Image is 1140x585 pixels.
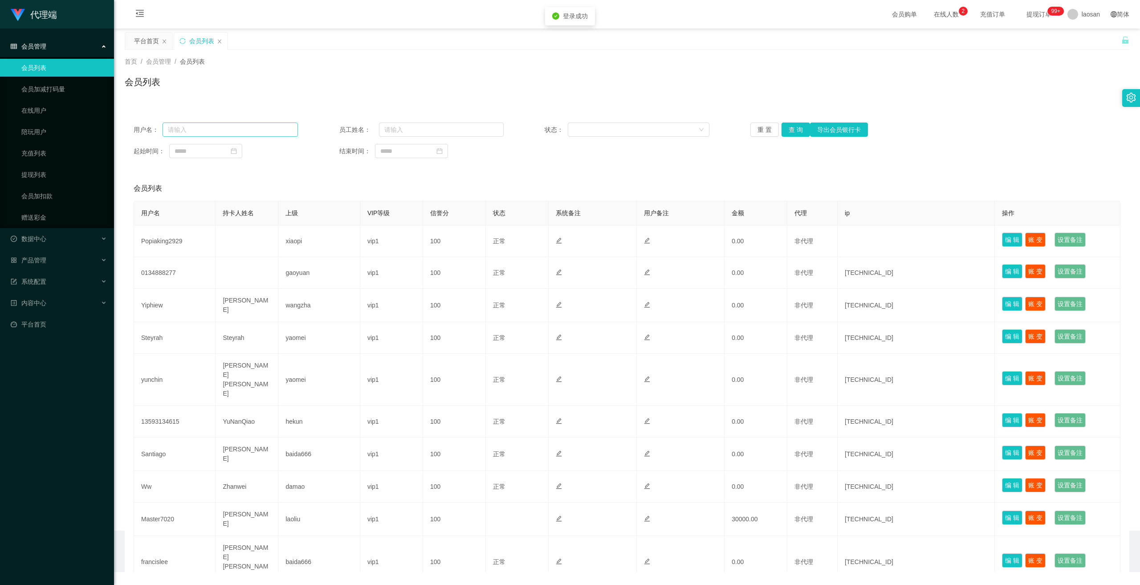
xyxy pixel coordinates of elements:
[556,302,562,308] i: 图标: edit
[1054,413,1086,427] button: 设置备注
[725,471,787,503] td: 0.00
[278,471,360,503] td: damao
[794,558,813,565] span: 非代理
[644,450,650,457] i: 图标: edit
[11,43,17,49] i: 图标: table
[644,483,650,489] i: 图标: edit
[423,225,486,257] td: 100
[217,39,222,44] i: 图标: close
[134,257,216,289] td: 0134888277
[216,322,278,354] td: Steyrah
[794,237,813,245] span: 非代理
[1002,413,1022,427] button: 编 辑
[1054,553,1086,568] button: 设置备注
[21,209,107,226] a: 赠送彩金
[360,503,423,536] td: vip1
[216,503,278,536] td: [PERSON_NAME]
[223,209,254,217] span: 持卡人姓名
[163,123,298,137] input: 请输入
[1126,93,1136,102] i: 图标: setting
[134,33,159,49] div: 平台首页
[1002,446,1022,460] button: 编 辑
[360,257,423,289] td: vip1
[1121,36,1129,44] i: 图标: unlock
[436,148,443,154] i: 图标: calendar
[1002,511,1022,525] button: 编 辑
[794,483,813,490] span: 非代理
[1025,233,1046,247] button: 账 变
[699,127,704,133] i: 图标: down
[423,257,486,289] td: 100
[367,209,390,217] span: VIP等级
[556,483,562,489] i: 图标: edit
[493,237,505,245] span: 正常
[1002,371,1022,385] button: 编 辑
[794,515,813,523] span: 非代理
[21,123,107,141] a: 陪玩用户
[794,418,813,425] span: 非代理
[750,123,779,137] button: 重 置
[339,125,379,135] span: 员工姓名：
[556,558,562,565] i: 图标: edit
[423,354,486,406] td: 100
[1111,11,1117,17] i: 图标: global
[11,300,17,306] i: 图标: profile
[423,503,486,536] td: 100
[493,269,505,276] span: 正常
[556,269,562,275] i: 图标: edit
[732,209,744,217] span: 金额
[794,376,813,383] span: 非代理
[1025,264,1046,278] button: 账 变
[794,450,813,458] span: 非代理
[216,354,278,406] td: [PERSON_NAME] [PERSON_NAME]
[11,299,46,307] span: 内容中心
[379,123,504,137] input: 请输入
[423,322,486,354] td: 100
[360,438,423,471] td: vip1
[838,438,995,471] td: [TECHNICAL_ID]
[285,209,298,217] span: 上级
[556,209,581,217] span: 系统备注
[189,33,214,49] div: 会员列表
[959,7,968,16] sup: 2
[11,278,17,285] i: 图标: form
[134,354,216,406] td: yunchin
[11,11,57,18] a: 代理端
[838,354,995,406] td: [TECHNICAL_ID]
[180,58,205,65] span: 会员列表
[134,225,216,257] td: Popiaking2929
[556,334,562,340] i: 图标: edit
[21,144,107,162] a: 充值列表
[423,438,486,471] td: 100
[430,209,449,217] span: 信誉分
[1054,297,1086,311] button: 设置备注
[644,515,650,522] i: 图标: edit
[278,503,360,536] td: laoliu
[360,322,423,354] td: vip1
[644,376,650,382] i: 图标: edit
[134,322,216,354] td: Steyrah
[556,237,562,244] i: 图标: edit
[11,257,46,264] span: 产品管理
[1002,478,1022,492] button: 编 辑
[556,515,562,522] i: 图标: edit
[21,80,107,98] a: 会员加减打码量
[493,418,505,425] span: 正常
[278,322,360,354] td: yaomei
[21,102,107,119] a: 在线用户
[360,289,423,322] td: vip1
[175,58,176,65] span: /
[1025,297,1046,311] button: 账 变
[11,236,17,242] i: 图标: check-circle-o
[121,552,1133,561] div: 2021
[1002,209,1014,217] span: 操作
[1054,264,1086,278] button: 设置备注
[1025,329,1046,344] button: 账 变
[360,471,423,503] td: vip1
[1054,371,1086,385] button: 设置备注
[725,289,787,322] td: 0.00
[360,225,423,257] td: vip1
[794,302,813,309] span: 非代理
[838,471,995,503] td: [TECHNICAL_ID]
[725,257,787,289] td: 0.00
